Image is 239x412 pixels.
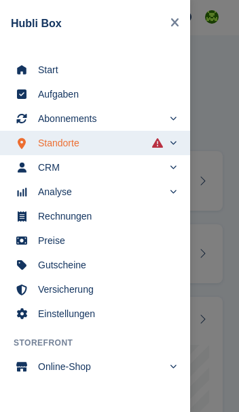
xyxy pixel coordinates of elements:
span: Preise [38,231,170,250]
span: Storefront [14,337,190,349]
span: CRM [38,158,163,177]
i: Es sind Fehler bei der Synchronisierung von Smart-Einträgen aufgetreten [152,138,163,148]
span: Aufgaben [38,85,170,104]
span: Start [38,60,170,79]
button: Close navigation [165,11,185,36]
div: Hubli Box [11,16,165,32]
span: Gutscheine [38,255,170,274]
span: Standorte [38,133,163,152]
span: Einstellungen [38,304,170,323]
span: Analyse [38,182,163,201]
span: Rechnungen [38,207,170,226]
span: Abonnements [38,109,163,128]
span: Online-Shop [38,357,163,376]
span: Versicherung [38,280,170,299]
